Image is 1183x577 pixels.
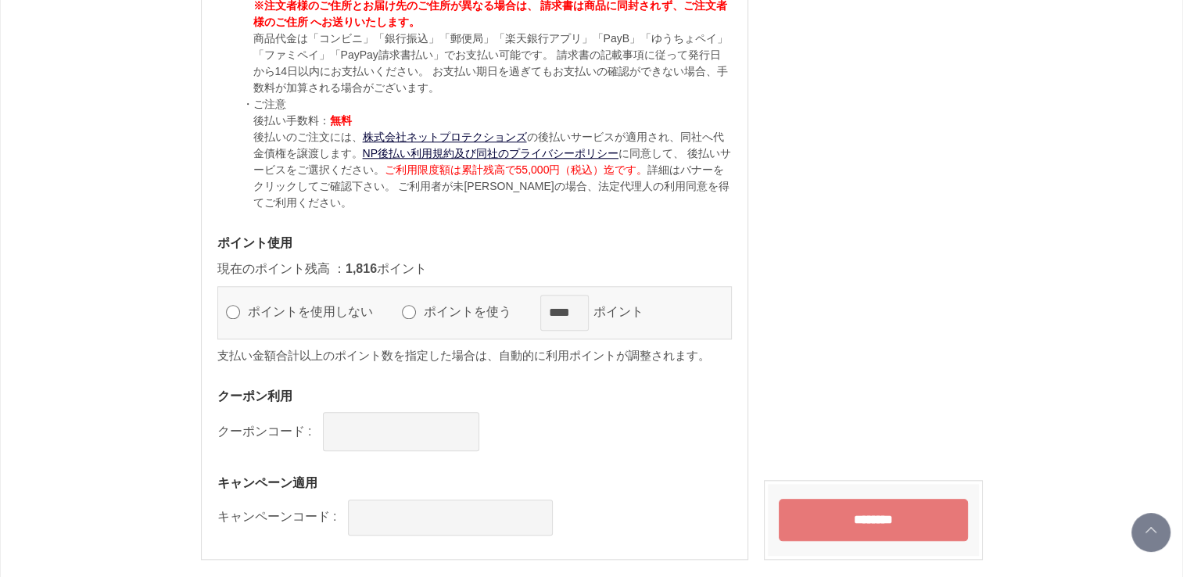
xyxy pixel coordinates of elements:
[385,163,648,176] span: ご利用限度額は累計残高で55,000円（税込）迄です。
[217,510,337,523] label: キャンペーンコード :
[217,425,312,438] label: クーポンコード :
[363,131,527,143] a: 株式会社ネットプロテクションズ
[420,305,529,318] label: ポイントを使う
[330,114,352,127] span: 無料
[217,475,732,491] h3: キャンペーン適用
[253,30,732,96] p: 商品代金は「コンビニ」「銀行振込」「郵便局」「楽天銀行アプリ」「PayB」「ゆうちょペイ」「ファミペイ」「PayPay請求書払い」でお支払い可能です。 請求書の記載事項に従って発行日から14日以...
[217,347,732,365] p: 支払い金額合計以上のポイント数を指定した場合は、自動的に利用ポイントが調整されます。
[217,260,732,278] p: 現在のポイント残高 ： ポイント
[363,147,618,159] a: NP後払い利用規約及び同社のプライバシーポリシー
[217,388,732,404] h3: クーポン利用
[589,305,661,318] label: ポイント
[217,235,732,251] h3: ポイント使用
[244,305,391,318] label: ポイントを使用しない
[346,262,377,275] span: 1,816
[253,113,732,211] p: 後払い手数料： 後払いのご注文には、 の後払いサービスが適用され、同社へ代金債権を譲渡します。 に同意して、 後払いサービスをご選択ください。 詳細はバナーをクリックしてご確認下さい。 ご利用者...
